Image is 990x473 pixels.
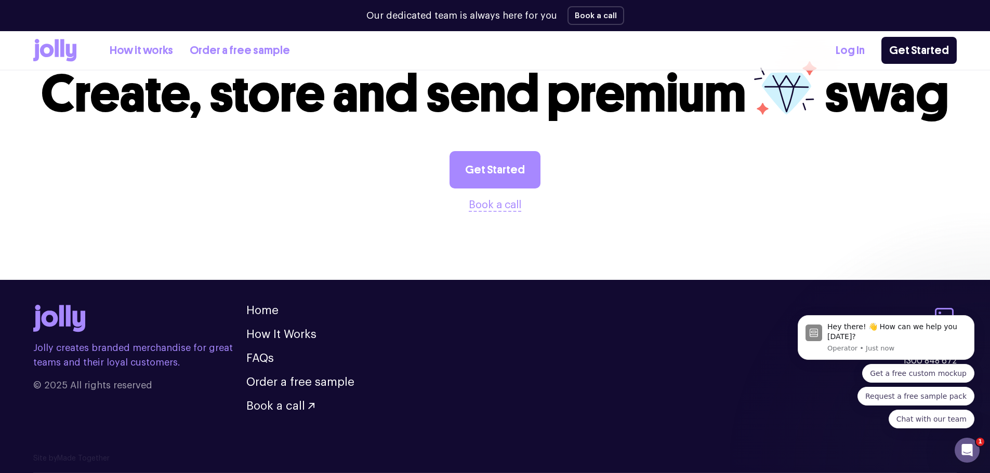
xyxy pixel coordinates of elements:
[450,151,540,188] a: Get Started
[246,353,274,364] a: FAQs
[976,438,984,446] span: 1
[567,6,624,25] button: Book a call
[246,400,305,412] span: Book a call
[469,197,521,213] button: Book a call
[246,329,316,340] a: How It Works
[881,37,957,64] a: Get Started
[33,378,246,393] span: © 2025 All rights reserved
[33,341,246,370] p: Jolly creates branded merchandise for great teams and their loyal customers.
[41,62,746,125] span: Create, store and send premium
[190,42,290,59] a: Order a free sample
[955,438,980,463] iframe: Intercom live chat
[246,305,279,316] a: Home
[246,400,314,412] button: Book a call
[825,62,949,125] span: swag
[110,42,173,59] a: How it works
[836,42,865,59] a: Log In
[33,453,957,464] p: Site by
[246,376,354,388] a: Order a free sample
[57,455,110,462] a: Made Together
[366,9,557,23] p: Our dedicated team is always here for you
[782,235,990,445] iframe: Intercom notifications message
